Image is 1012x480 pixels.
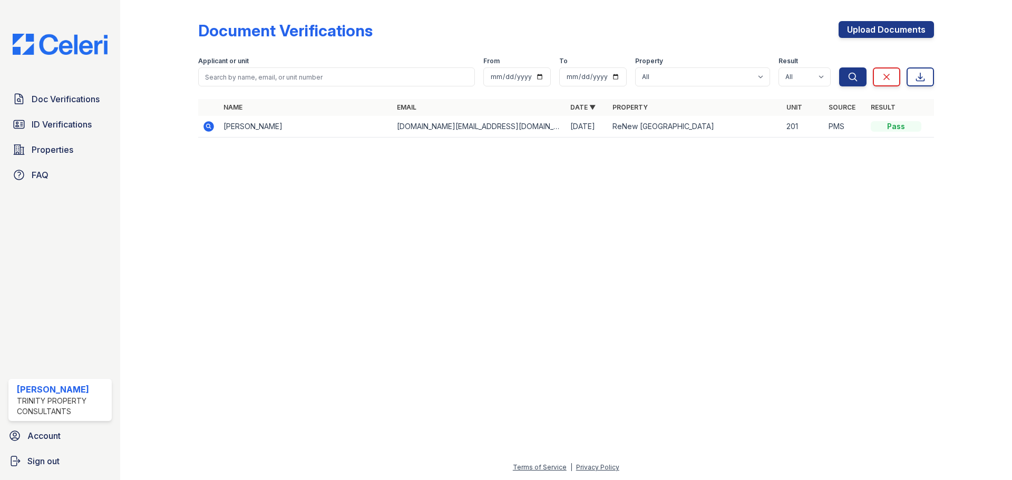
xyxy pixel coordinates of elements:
td: [DOMAIN_NAME][EMAIL_ADDRESS][DOMAIN_NAME] [393,116,566,138]
td: [DATE] [566,116,608,138]
td: PMS [824,116,867,138]
span: Doc Verifications [32,93,100,105]
a: Date ▼ [570,103,596,111]
label: Result [779,57,798,65]
span: Account [27,429,61,442]
div: Document Verifications [198,21,373,40]
span: Sign out [27,455,60,467]
a: Unit [786,103,802,111]
div: | [570,463,572,471]
a: Name [223,103,242,111]
label: To [559,57,568,65]
div: [PERSON_NAME] [17,383,108,396]
a: Result [871,103,896,111]
div: Pass [871,121,921,132]
label: From [483,57,500,65]
a: Account [4,425,116,446]
a: Properties [8,139,112,160]
td: 201 [782,116,824,138]
span: FAQ [32,169,48,181]
span: Properties [32,143,73,156]
a: Upload Documents [839,21,934,38]
a: Property [612,103,648,111]
span: ID Verifications [32,118,92,131]
input: Search by name, email, or unit number [198,67,475,86]
a: Terms of Service [513,463,567,471]
a: ID Verifications [8,114,112,135]
label: Property [635,57,663,65]
img: CE_Logo_Blue-a8612792a0a2168367f1c8372b55b34899dd931a85d93a1a3d3e32e68fde9ad4.png [4,34,116,55]
a: Doc Verifications [8,89,112,110]
a: Source [829,103,855,111]
label: Applicant or unit [198,57,249,65]
a: Privacy Policy [576,463,619,471]
a: FAQ [8,164,112,185]
a: Sign out [4,450,116,472]
td: [PERSON_NAME] [219,116,393,138]
div: Trinity Property Consultants [17,396,108,417]
a: Email [397,103,416,111]
td: ReNew [GEOGRAPHIC_DATA] [608,116,782,138]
